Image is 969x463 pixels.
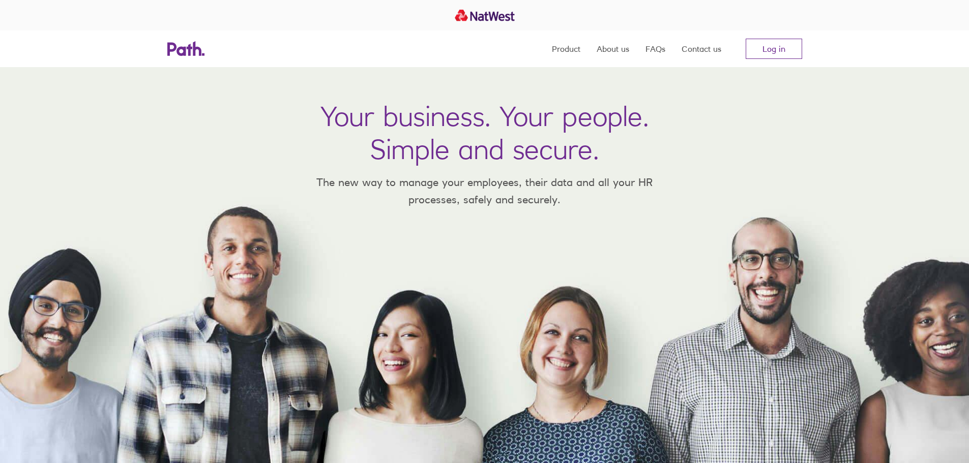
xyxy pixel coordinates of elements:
a: Product [552,30,580,67]
a: Log in [746,39,802,59]
a: Contact us [682,30,721,67]
a: FAQs [645,30,665,67]
h1: Your business. Your people. Simple and secure. [320,100,649,166]
a: About us [597,30,629,67]
p: The new way to manage your employees, their data and all your HR processes, safely and securely. [302,174,668,208]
